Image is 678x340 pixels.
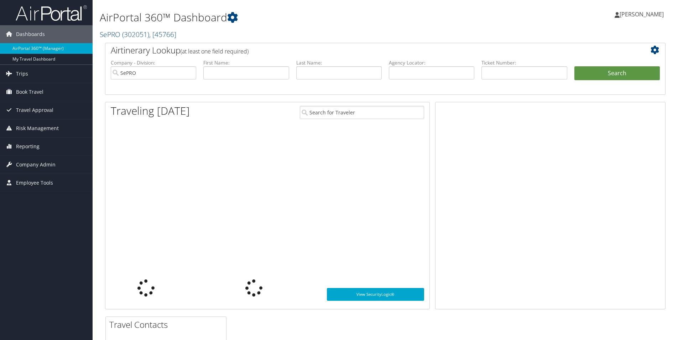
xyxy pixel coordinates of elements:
[481,59,567,66] label: Ticket Number:
[16,101,53,119] span: Travel Approval
[111,103,190,118] h1: Traveling [DATE]
[16,138,40,155] span: Reporting
[16,119,59,137] span: Risk Management
[100,30,176,39] a: SePRO
[203,59,289,66] label: First Name:
[327,288,424,301] a: View SecurityLogic®
[122,30,149,39] span: ( 302051 )
[16,25,45,43] span: Dashboards
[16,156,56,174] span: Company Admin
[16,65,28,83] span: Trips
[16,83,43,101] span: Book Travel
[181,47,249,55] span: (at least one field required)
[109,319,226,331] h2: Travel Contacts
[615,4,671,25] a: [PERSON_NAME]
[574,66,660,81] button: Search
[16,174,53,192] span: Employee Tools
[111,44,613,56] h2: Airtinerary Lookup
[296,59,382,66] label: Last Name:
[111,59,196,66] label: Company - Division:
[100,10,480,25] h1: AirPortal 360™ Dashboard
[620,10,664,18] span: [PERSON_NAME]
[300,106,424,119] input: Search for Traveler
[149,30,176,39] span: , [ 45766 ]
[389,59,474,66] label: Agency Locator:
[16,5,87,21] img: airportal-logo.png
